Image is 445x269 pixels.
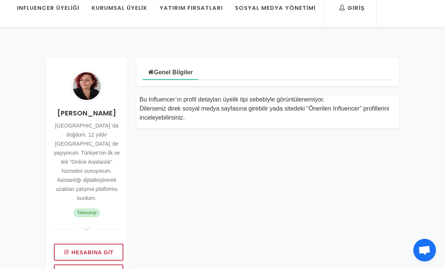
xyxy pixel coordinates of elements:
[92,4,147,12] div: Kurumsal Üyelik
[143,63,198,80] a: Genel Bilgiler
[160,4,223,12] div: Yatırım Fırsatları
[17,4,80,12] div: Influencer Üyeliği
[140,95,396,122] div: Bu Influencer’ın profil detayları üyelik tipi sebebiyle görüntülenemiyor. Dilerseniz direk sosyal...
[74,209,100,217] span: Teknoloji
[235,4,316,12] div: Sosyal Medya Yönetimi
[71,70,103,102] img: Avatar
[339,4,365,12] div: Giriş
[52,108,121,118] h4: [PERSON_NAME]
[413,239,436,261] div: Açık sohbet
[54,244,123,261] a: Hesabına git
[54,123,120,201] small: [GEOGRAPHIC_DATA] 'da doğdum. 12 yıldır [GEOGRAPHIC_DATA] 'de yaşıyorum. Türkiye'nin ilk ve tek "...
